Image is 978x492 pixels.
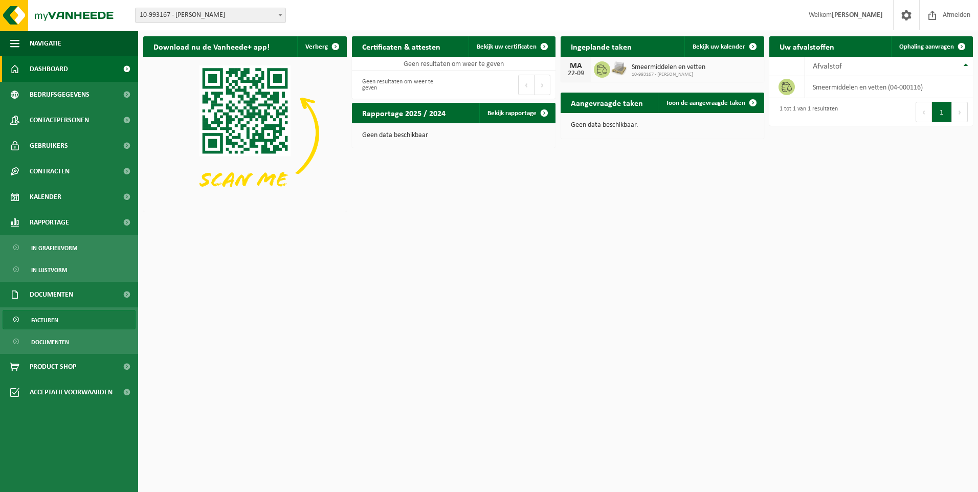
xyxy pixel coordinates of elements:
div: 1 tot 1 van 1 resultaten [774,101,838,123]
button: Previous [916,102,932,122]
span: Verberg [305,43,328,50]
h2: Certificaten & attesten [352,36,451,56]
span: Facturen [31,310,58,330]
a: Toon de aangevraagde taken [658,93,763,113]
span: 10-993167 - ROMBOUTS GUY - WUUSTWEZEL [135,8,286,23]
a: In lijstvorm [3,260,136,279]
button: Verberg [297,36,346,57]
span: Ophaling aanvragen [899,43,954,50]
span: Contracten [30,159,70,184]
img: Download de VHEPlus App [143,57,347,210]
p: Geen data beschikbaar [362,132,545,139]
span: Contactpersonen [30,107,89,133]
div: MA [566,62,586,70]
a: Bekijk rapportage [479,103,554,123]
span: Dashboard [30,56,68,82]
span: Bekijk uw certificaten [477,43,537,50]
button: Previous [518,75,535,95]
strong: [PERSON_NAME] [832,11,883,19]
span: Gebruikers [30,133,68,159]
a: In grafiekvorm [3,238,136,257]
button: Next [952,102,968,122]
td: Geen resultaten om weer te geven [352,57,555,71]
td: smeermiddelen en vetten (04-000116) [805,76,973,98]
span: Rapportage [30,210,69,235]
img: LP-PA-00000-WDN-11 [610,60,628,77]
span: Bedrijfsgegevens [30,82,90,107]
h2: Rapportage 2025 / 2024 [352,103,456,123]
div: 22-09 [566,70,586,77]
button: Next [535,75,550,95]
h2: Aangevraagde taken [561,93,653,113]
span: Smeermiddelen en vetten [632,63,705,72]
span: Documenten [31,332,69,352]
div: Geen resultaten om weer te geven [357,74,449,96]
span: In grafiekvorm [31,238,77,258]
span: Bekijk uw kalender [693,43,745,50]
h2: Uw afvalstoffen [769,36,844,56]
a: Bekijk uw kalender [684,36,763,57]
a: Ophaling aanvragen [891,36,972,57]
span: Navigatie [30,31,61,56]
a: Bekijk uw certificaten [469,36,554,57]
span: Afvalstof [813,62,842,71]
h2: Download nu de Vanheede+ app! [143,36,280,56]
span: Documenten [30,282,73,307]
span: 10-993167 - ROMBOUTS GUY - WUUSTWEZEL [136,8,285,23]
a: Facturen [3,310,136,329]
a: Documenten [3,332,136,351]
button: 1 [932,102,952,122]
p: Geen data beschikbaar. [571,122,754,129]
span: Acceptatievoorwaarden [30,379,113,405]
span: 10-993167 - [PERSON_NAME] [632,72,705,78]
span: Toon de aangevraagde taken [666,100,745,106]
span: In lijstvorm [31,260,67,280]
span: Kalender [30,184,61,210]
h2: Ingeplande taken [561,36,642,56]
span: Product Shop [30,354,76,379]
